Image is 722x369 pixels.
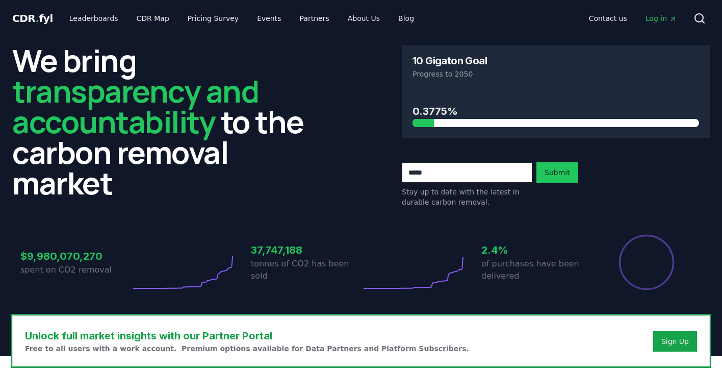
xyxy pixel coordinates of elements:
[12,12,53,24] span: CDR fyi
[340,9,388,28] a: About Us
[25,328,469,343] h3: Unlock full market insights with our Partner Portal
[20,264,131,276] p: spent on CO2 removal
[402,187,532,207] p: Stay up to date with the latest in durable carbon removal.
[61,9,126,28] a: Leaderboards
[653,331,697,352] button: Sign Up
[481,258,591,282] p: of purchases have been delivered
[251,258,361,282] p: tonnes of CO2 has been sold
[581,9,635,28] a: Contact us
[36,12,39,24] span: .
[249,9,289,28] a: Events
[20,249,131,264] h3: $9,980,070,270
[618,234,675,291] div: Percentage of sales delivered
[128,9,177,28] a: CDR Map
[12,70,259,142] span: transparency and accountability
[581,9,685,28] nav: Main
[536,162,578,183] button: Submit
[292,9,338,28] a: Partners
[251,242,361,258] h3: 37,747,188
[179,9,247,28] a: Pricing Survey
[646,13,677,23] span: Log in
[390,9,422,28] a: Blog
[661,336,689,347] a: Sign Up
[25,343,469,354] p: Free to all users with a work account. Premium options available for Data Partners and Platform S...
[12,45,320,198] h2: We bring to the carbon removal market
[412,69,699,79] p: Progress to 2050
[412,104,699,119] h3: 0.3775%
[481,242,591,258] h3: 2.4%
[637,9,685,28] a: Log in
[61,9,422,28] nav: Main
[412,56,487,66] h3: 10 Gigaton Goal
[12,11,53,26] a: CDR.fyi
